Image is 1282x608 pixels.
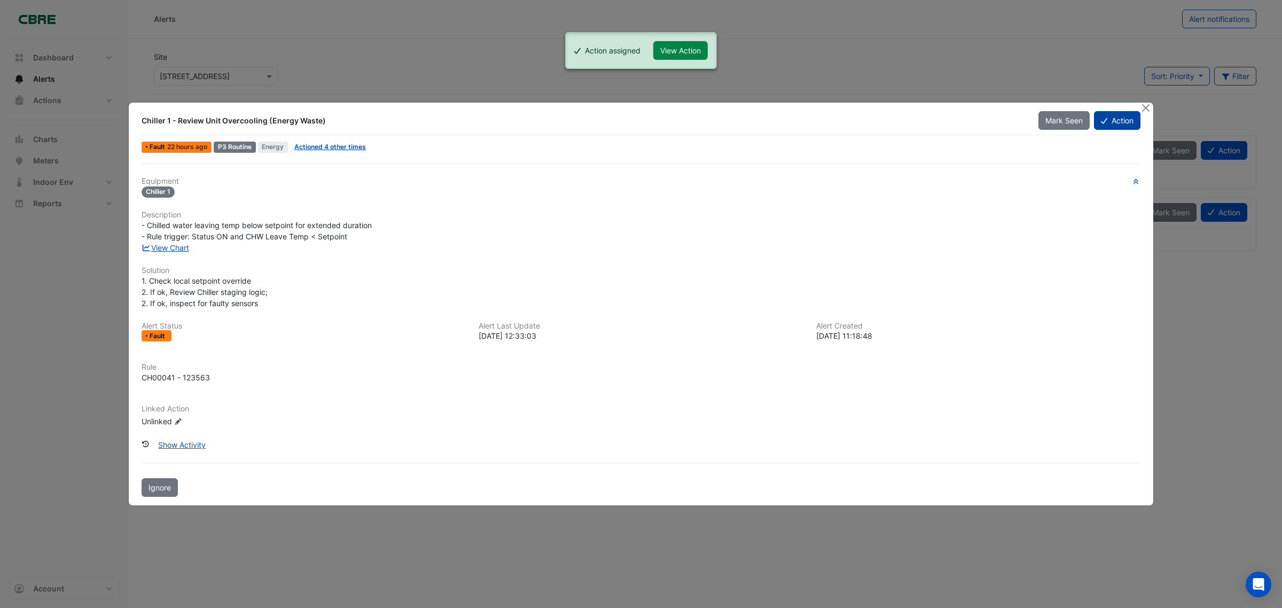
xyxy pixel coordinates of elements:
[816,322,1140,331] h6: Alert Created
[653,41,708,60] button: View Action
[214,142,256,153] div: P3 Routine
[142,115,1026,126] div: Chiller 1 - Review Unit Overcooling (Energy Waste)
[150,333,167,339] span: Fault
[174,418,182,426] fa-icon: Edit Linked Action
[150,144,167,150] span: Fault
[1246,572,1271,597] div: Open Intercom Messenger
[142,322,466,331] h6: Alert Status
[142,177,1140,186] h6: Equipment
[479,322,803,331] h6: Alert Last Update
[142,363,1140,372] h6: Rule
[1140,103,1151,114] button: Close
[294,143,366,151] a: Actioned 4 other times
[142,276,270,308] span: 1. Check local setpoint override 2. If ok, Review Chiller staging logic; 2. If ok, inspect for fa...
[142,372,210,383] div: CH00041 - 123563
[1094,111,1140,130] button: Action
[585,45,640,56] div: Action assigned
[151,435,213,454] button: Show Activity
[258,142,288,153] span: Energy
[142,211,1140,220] h6: Description
[142,266,1140,275] h6: Solution
[1045,116,1083,125] span: Mark Seen
[142,416,270,427] div: Unlinked
[142,478,178,497] button: Ignore
[479,330,803,341] div: [DATE] 12:33:03
[1038,111,1090,130] button: Mark Seen
[142,186,175,198] span: Chiller 1
[142,221,372,241] span: - Chilled water leaving temp below setpoint for extended duration - Rule trigger: Status ON and C...
[148,483,171,492] span: Ignore
[142,404,1140,414] h6: Linked Action
[142,243,189,252] a: View Chart
[816,330,1140,341] div: [DATE] 11:18:48
[167,143,207,151] span: Tue 14-Oct-2025 12:33 AEDT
